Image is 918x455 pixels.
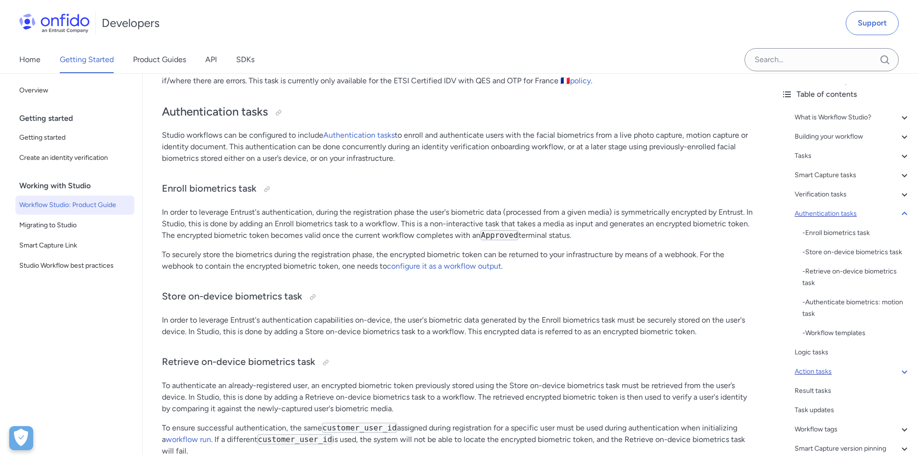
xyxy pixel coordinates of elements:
span: Migrating to Studio [19,220,131,231]
div: - Store on-device biometrics task [802,247,910,258]
a: -Workflow templates [802,327,910,339]
a: Verification tasks [795,189,910,200]
span: Workflow Studio: Product Guide [19,199,131,211]
a: -Retrieve on-device biometrics task [802,266,910,289]
code: Approved [480,230,519,240]
p: To authenticate an already-registered user, an encrypted biometric token previously stored using ... [162,380,754,415]
a: API [205,46,217,73]
span: Smart Capture Link [19,240,131,251]
h3: Store on-device biometrics task [162,289,754,305]
code: customer_user_id [322,423,397,433]
a: Smart Capture tasks [795,169,910,181]
a: Studio Workflow best practices [15,256,134,275]
span: Overview [19,85,131,96]
div: - Retrieve on-device biometrics task [802,266,910,289]
a: Getting Started [60,46,114,73]
h1: Developers [102,15,160,31]
a: Workflow Studio: Product Guide [15,195,134,215]
a: policy [570,76,591,85]
p: In order to leverage Entrust's authentication capabilities on-device, the user's biometric data g... [162,314,754,338]
input: Onfido search input field [745,48,899,71]
a: Smart Capture Link [15,236,134,255]
a: -Enroll biometrics task [802,227,910,239]
div: - Authenticate biometrics: motion task [802,297,910,320]
a: Action tasks [795,366,910,377]
a: -Authenticate biometrics: motion task [802,297,910,320]
span: Getting started [19,132,131,143]
a: Logic tasks [795,347,910,358]
button: Open Preferences [9,426,33,450]
a: What is Workflow Studio? [795,112,910,123]
a: -Store on-device biometrics task [802,247,910,258]
div: Working with Studio [19,176,138,195]
a: Migrating to Studio [15,216,134,235]
a: Task updates [795,404,910,416]
a: Authentication tasks [795,208,910,220]
a: Create an identity verification [15,148,134,168]
h2: Authentication tasks [162,104,754,120]
a: Overview [15,81,134,100]
p: The validates at workflow design-time that the minimum set of requirements in the policy have bee... [162,64,754,87]
h3: Enroll biometrics task [162,182,754,197]
a: Getting started [15,128,134,147]
a: Result tasks [795,385,910,397]
span: Create an identity verification [19,152,131,164]
div: Table of contents [781,89,910,100]
a: Product Guides [133,46,186,73]
a: Authentication tasks [323,130,395,140]
h3: Retrieve on-device biometrics task [162,355,754,370]
a: SDKs [236,46,254,73]
div: - Workflow templates [802,327,910,339]
p: To securely store the biometrics during the registration phase, the encrypted biometric token can... [162,249,754,272]
span: Studio Workflow best practices [19,260,131,272]
a: Home [19,46,40,73]
code: customer_user_id [257,434,333,444]
a: Building your workflow [795,131,910,143]
a: workflow run [166,435,211,444]
a: Smart Capture version pinning [795,443,910,455]
p: Studio workflows can be configured to include to enroll and authenticate users with the facial bi... [162,130,754,164]
div: Getting started [19,109,138,128]
div: Cookie Preferences [9,426,33,450]
img: Onfido Logo [19,13,90,33]
a: Tasks [795,150,910,162]
div: - Enroll biometrics task [802,227,910,239]
a: Support [846,11,899,35]
p: In order to leverage Entrust's authentication, during the registration phase the user's biometric... [162,207,754,241]
a: configure it as a workflow output [387,261,501,271]
a: Workflow tags [795,424,910,435]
